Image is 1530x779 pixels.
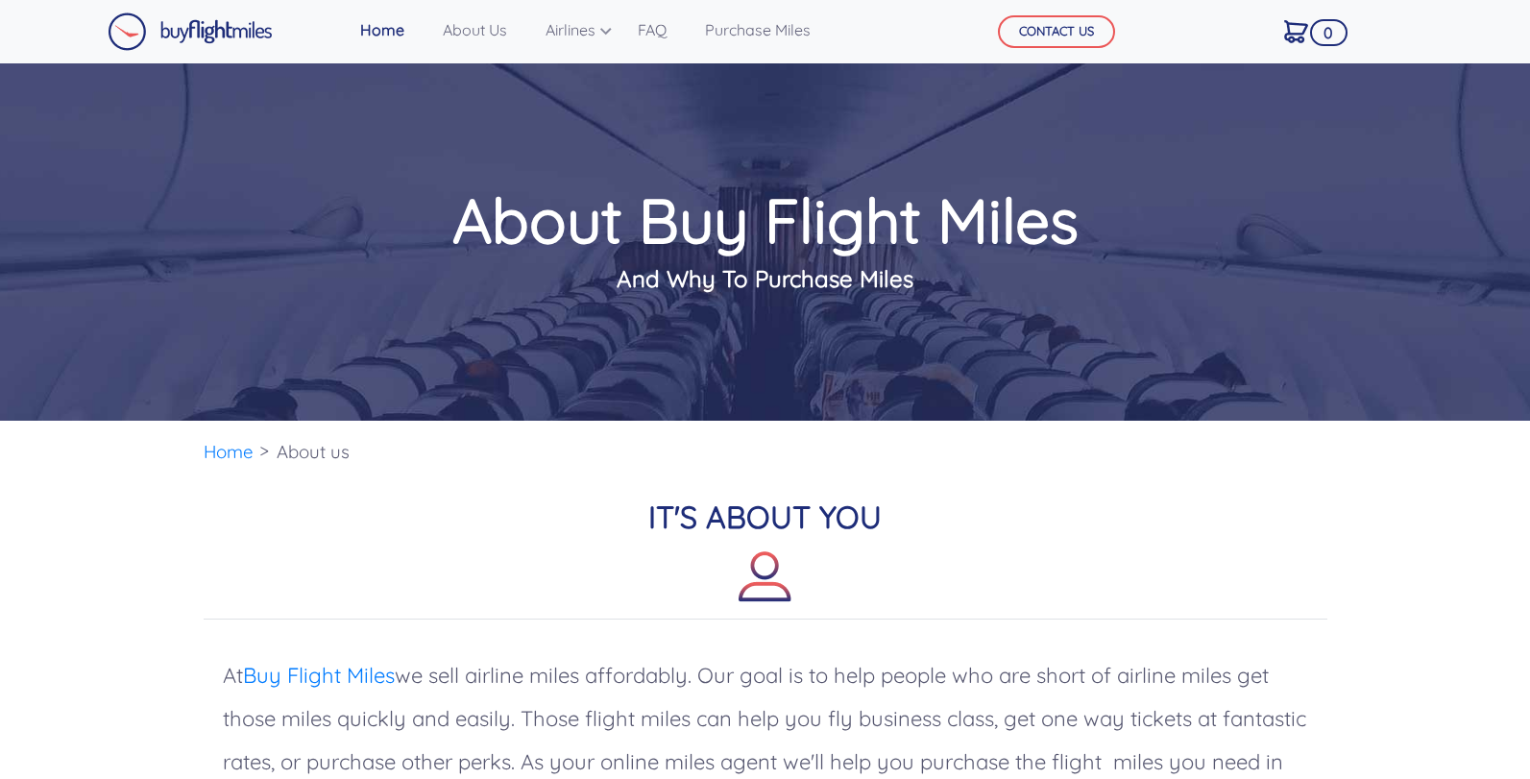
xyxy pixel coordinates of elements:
h2: IT'S ABOUT YOU [204,499,1327,620]
a: Airlines [538,11,607,49]
img: about-icon [739,550,791,603]
span: 0 [1310,19,1348,46]
li: About us [267,421,359,483]
a: About Us [435,11,515,49]
a: Buy Flight Miles Logo [108,8,273,56]
a: Home [204,440,254,463]
button: CONTACT US [998,15,1115,48]
a: Purchase Miles [697,11,818,49]
img: Buy Flight Miles Logo [108,12,273,51]
a: FAQ [630,11,674,49]
a: Home [352,11,412,49]
img: Cart [1284,20,1308,43]
a: 0 [1276,11,1316,51]
a: Buy Flight Miles [243,662,395,689]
